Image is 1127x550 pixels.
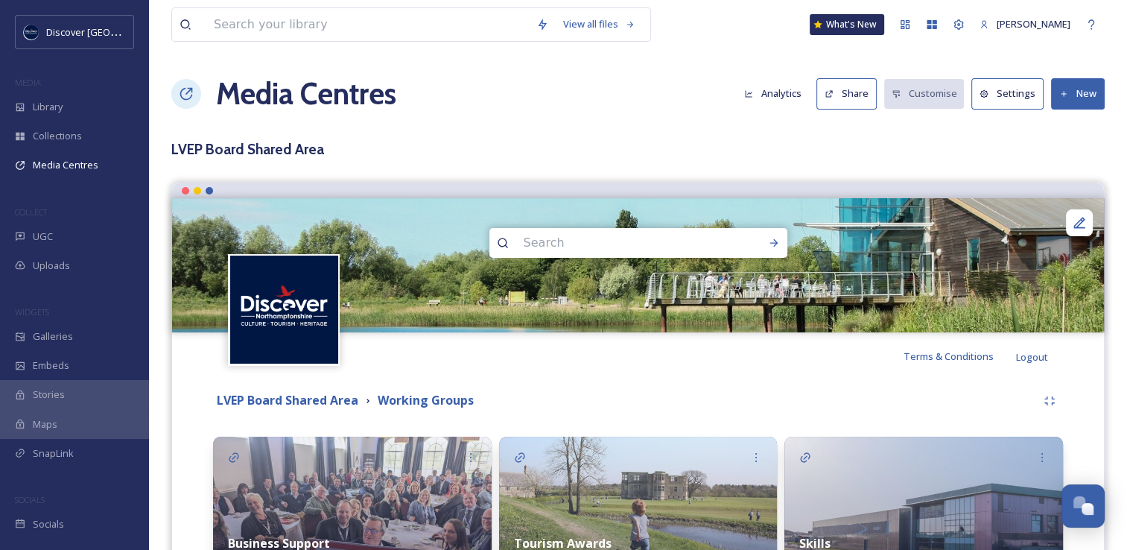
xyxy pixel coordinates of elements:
img: Untitled%20design%20%282%29.png [24,25,39,39]
a: [PERSON_NAME] [972,10,1078,39]
a: Settings [971,78,1051,109]
button: Customise [884,79,965,108]
button: Analytics [737,79,809,108]
input: Search your library [206,8,529,41]
img: Untitled%20design%20%282%29.png [230,256,338,364]
span: Logout [1016,350,1048,364]
span: MEDIA [15,77,41,88]
strong: Working Groups [378,392,474,408]
h3: LVEP Board Shared Area [171,139,1105,160]
button: Settings [971,78,1044,109]
span: Galleries [33,329,73,344]
span: Library [33,100,63,114]
span: Maps [33,417,57,432]
span: SOCIALS [15,494,45,505]
a: Customise [884,79,972,108]
span: SnapLink [33,446,74,461]
span: [PERSON_NAME] [997,17,1070,31]
span: Media Centres [33,158,98,172]
span: WIDGETS [15,306,49,317]
span: Terms & Conditions [904,350,994,363]
button: New [1051,78,1105,109]
span: Collections [33,129,82,143]
a: Media Centres [216,72,396,116]
span: UGC [33,230,53,244]
button: Open Chat [1061,484,1105,528]
span: Uploads [33,259,70,273]
span: Discover [GEOGRAPHIC_DATA] [46,25,182,39]
strong: LVEP Board Shared Area [217,392,358,408]
img: Stanwick Lakes.jpg [172,198,1104,332]
button: Share [816,78,877,109]
a: Terms & Conditions [904,347,1016,365]
a: What's New [810,14,884,35]
span: Embeds [33,358,69,373]
span: COLLECT [15,206,47,218]
span: Stories [33,388,65,402]
input: Search [516,227,720,259]
a: Analytics [737,79,816,108]
a: View all files [556,10,643,39]
span: Socials [33,517,64,531]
